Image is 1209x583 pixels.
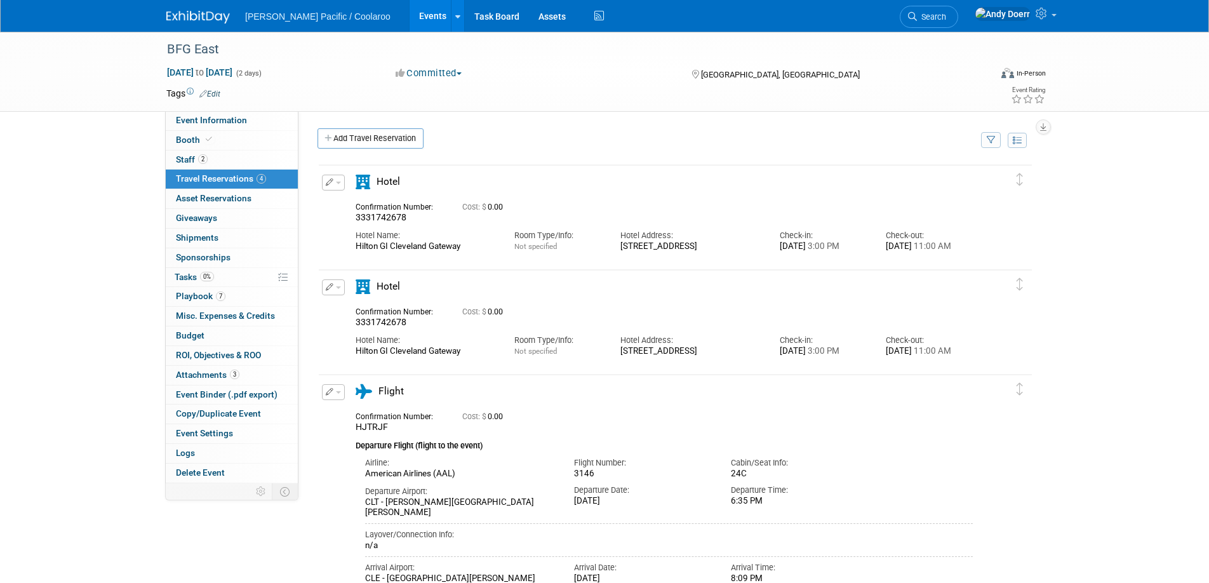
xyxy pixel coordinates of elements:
span: 7 [216,291,225,301]
span: (2 days) [235,69,262,77]
a: Logs [166,444,298,463]
span: [GEOGRAPHIC_DATA], [GEOGRAPHIC_DATA] [701,70,860,79]
a: Event Binder (.pdf export) [166,385,298,405]
td: Toggle Event Tabs [272,483,298,500]
div: 6:35 PM [731,496,869,507]
i: Filter by Traveler [987,137,996,145]
a: Sponsorships [166,248,298,267]
span: 11:00 AM [912,241,951,251]
span: Tasks [175,272,214,282]
div: n/a [365,540,973,551]
i: Hotel [356,279,370,294]
div: Event Format [915,66,1046,85]
div: Layover/Connection Info: [365,529,973,540]
span: HJTRJF [356,422,388,432]
i: Booth reservation complete [206,136,212,143]
span: Asset Reservations [176,193,251,203]
a: Event Information [166,111,298,130]
span: Not specified [514,347,557,356]
span: Booth [176,135,215,145]
a: Add Travel Reservation [317,128,424,149]
span: Event Binder (.pdf export) [176,389,277,399]
i: Flight [356,384,372,399]
span: 0% [200,272,214,281]
span: ROI, Objectives & ROO [176,350,261,360]
i: Click and drag to move item [1017,173,1023,186]
div: Departure Airport: [365,486,555,497]
span: Misc. Expenses & Credits [176,311,275,321]
div: Arrival Date: [574,562,712,573]
div: BFG East [163,38,971,61]
a: Tasks0% [166,268,298,287]
div: Departure Date: [574,485,712,496]
div: Departure Time: [731,485,869,496]
span: Copy/Duplicate Event [176,408,261,419]
span: to [194,67,206,77]
td: Tags [166,87,220,100]
span: Cost: $ [462,203,488,211]
img: Andy Doerr [975,7,1031,21]
span: 3331742678 [356,212,406,222]
a: Staff2 [166,151,298,170]
a: Shipments [166,229,298,248]
td: Personalize Event Tab Strip [250,483,272,500]
span: Budget [176,330,204,340]
div: Flight Number: [574,457,712,469]
div: Hotel Name: [356,335,495,346]
a: Misc. Expenses & Credits [166,307,298,326]
span: Staff [176,154,208,164]
a: Asset Reservations [166,189,298,208]
span: 3:00 PM [806,241,839,251]
div: Airline: [365,457,555,469]
span: 0.00 [462,307,508,316]
a: Budget [166,326,298,345]
span: 3331742678 [356,317,406,327]
span: Search [917,12,946,22]
span: Event Information [176,115,247,125]
span: 11:00 AM [912,346,951,356]
span: Sponsorships [176,252,230,262]
span: 2 [198,154,208,164]
div: [STREET_ADDRESS] [620,241,760,252]
div: 24C [731,469,869,479]
span: Not specified [514,242,557,251]
img: Format-Inperson.png [1001,68,1014,78]
span: Flight [378,385,404,397]
div: Cabin/Seat Info: [731,457,869,469]
i: Click and drag to move item [1017,278,1023,291]
a: Delete Event [166,464,298,483]
span: Attachments [176,370,239,380]
div: [STREET_ADDRESS] [620,346,760,357]
span: 0.00 [462,203,508,211]
div: Hotel Name: [356,230,495,241]
div: Hilton GI Cleveland Gateway [356,241,495,252]
div: [DATE] [886,241,973,252]
div: Check-in: [780,230,867,241]
span: Delete Event [176,467,225,478]
div: Check-in: [780,335,867,346]
div: Room Type/Info: [514,230,601,241]
i: Hotel [356,175,370,189]
span: Logs [176,448,195,458]
div: Hotel Address: [620,230,760,241]
div: Check-out: [886,335,973,346]
div: [DATE] [886,346,973,357]
span: Playbook [176,291,225,301]
a: Edit [199,90,220,98]
span: Cost: $ [462,412,488,421]
div: Arrival Airport: [365,562,555,573]
i: Click and drag to move item [1017,383,1023,396]
div: Confirmation Number: [356,408,443,422]
a: Copy/Duplicate Event [166,405,298,424]
span: Cost: $ [462,307,488,316]
a: Booth [166,131,298,150]
div: [DATE] [574,496,712,507]
div: Departure Flight (flight to the event) [356,433,973,452]
button: Committed [391,67,467,80]
a: Search [900,6,958,28]
span: Travel Reservations [176,173,266,184]
a: Giveaways [166,209,298,228]
a: ROI, Objectives & ROO [166,346,298,365]
a: Event Settings [166,424,298,443]
div: Event Rating [1011,87,1045,93]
